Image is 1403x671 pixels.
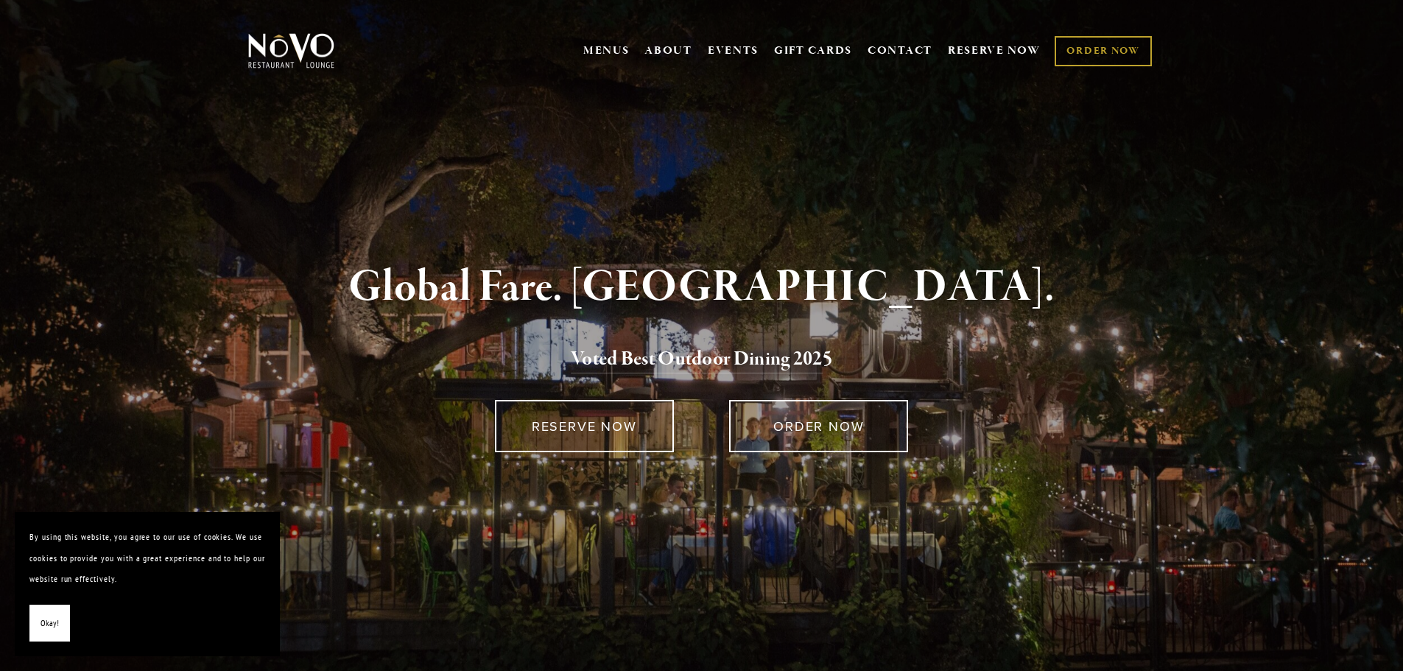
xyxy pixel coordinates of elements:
[644,43,692,58] a: ABOUT
[245,32,337,69] img: Novo Restaurant &amp; Lounge
[571,346,823,374] a: Voted Best Outdoor Dining 202
[15,512,280,656] section: Cookie banner
[729,400,908,452] a: ORDER NOW
[495,400,674,452] a: RESERVE NOW
[774,37,852,65] a: GIFT CARDS
[348,259,1055,315] strong: Global Fare. [GEOGRAPHIC_DATA].
[1055,36,1151,66] a: ORDER NOW
[583,43,630,58] a: MENUS
[948,37,1041,65] a: RESERVE NOW
[708,43,759,58] a: EVENTS
[41,613,59,634] span: Okay!
[29,605,70,642] button: Okay!
[868,37,932,65] a: CONTACT
[272,344,1131,375] h2: 5
[29,527,265,590] p: By using this website, you agree to our use of cookies. We use cookies to provide you with a grea...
